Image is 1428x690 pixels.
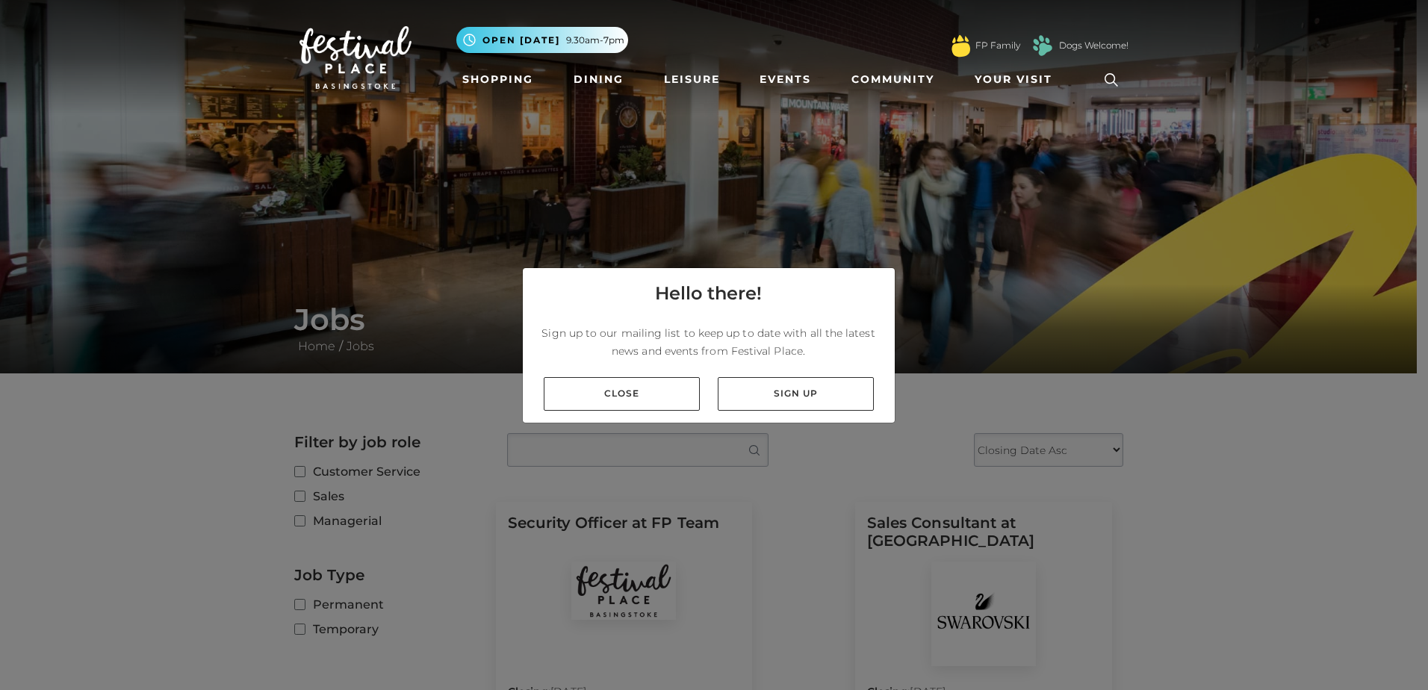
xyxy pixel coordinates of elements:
span: Open [DATE] [482,34,560,47]
a: FP Family [975,39,1020,52]
a: Dining [568,66,630,93]
span: 9.30am-7pm [566,34,624,47]
a: Dogs Welcome! [1059,39,1129,52]
a: Events [754,66,817,93]
span: Your Visit [975,72,1052,87]
a: Shopping [456,66,539,93]
a: Your Visit [969,66,1066,93]
a: Leisure [658,66,726,93]
a: Close [544,377,700,411]
h4: Hello there! [655,280,762,307]
a: Community [845,66,940,93]
p: Sign up to our mailing list to keep up to date with all the latest news and events from Festival ... [535,324,883,360]
button: Open [DATE] 9.30am-7pm [456,27,628,53]
a: Sign up [718,377,874,411]
img: Festival Place Logo [299,26,412,89]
